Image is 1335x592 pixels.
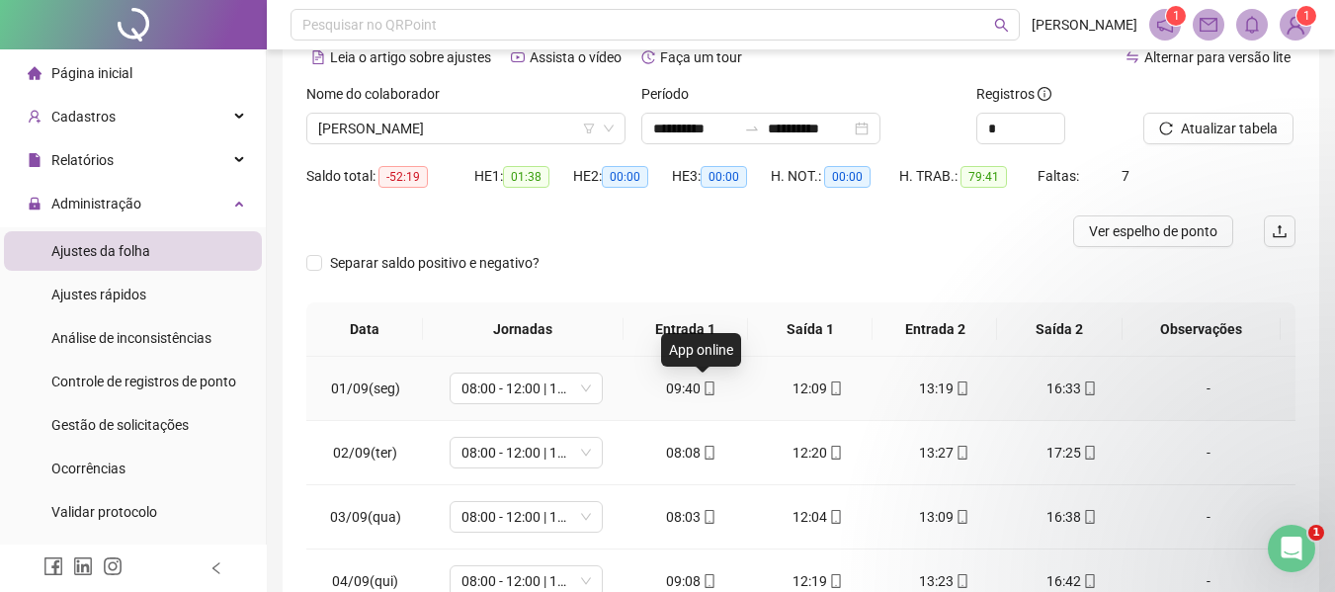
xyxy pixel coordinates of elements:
[603,123,615,134] span: down
[873,302,997,357] th: Entrada 2
[51,461,125,476] span: Ocorrências
[672,165,771,188] div: HE 3:
[331,381,400,396] span: 01/09(seg)
[1038,87,1051,101] span: info-circle
[583,123,595,134] span: filter
[701,446,716,460] span: mobile
[960,166,1007,188] span: 79:41
[1089,220,1217,242] span: Ver espelho de ponto
[306,83,453,105] label: Nome do colaborador
[332,573,398,589] span: 04/09(qui)
[771,165,899,188] div: H. NOT.:
[1024,570,1119,592] div: 16:42
[602,166,648,188] span: 00:00
[51,196,141,211] span: Administração
[954,381,969,395] span: mobile
[73,556,93,576] span: linkedin
[1032,14,1137,36] span: [PERSON_NAME]
[461,438,591,467] span: 08:00 - 12:00 | 14:00 - 17:20
[43,556,63,576] span: facebook
[701,166,747,188] span: 00:00
[28,197,42,211] span: lock
[771,506,866,528] div: 12:04
[51,109,116,125] span: Cadastros
[503,166,549,188] span: 01:38
[573,165,672,188] div: HE 2:
[897,442,992,464] div: 13:27
[28,66,42,80] span: home
[1150,570,1267,592] div: -
[1159,122,1173,135] span: reload
[461,502,591,532] span: 08:00 - 12:00 | 14:00 - 17:20
[1156,16,1174,34] span: notification
[624,302,748,357] th: Entrada 1
[306,302,423,357] th: Data
[897,570,992,592] div: 13:23
[827,446,843,460] span: mobile
[744,121,760,136] span: to
[1173,9,1180,23] span: 1
[824,166,871,188] span: 00:00
[827,574,843,588] span: mobile
[1272,223,1288,239] span: upload
[209,561,223,575] span: left
[51,374,236,389] span: Controle de registros de ponto
[51,287,146,302] span: Ajustes rápidos
[660,49,742,65] span: Faça um tour
[1268,525,1315,572] iframe: Intercom live chat
[954,574,969,588] span: mobile
[1038,168,1082,184] span: Faltas:
[1073,215,1233,247] button: Ver espelho de ponto
[1081,381,1097,395] span: mobile
[1081,510,1097,524] span: mobile
[1081,574,1097,588] span: mobile
[897,378,992,399] div: 13:19
[423,302,624,357] th: Jornadas
[1024,506,1119,528] div: 16:38
[641,83,702,105] label: Período
[1200,16,1217,34] span: mail
[1024,442,1119,464] div: 17:25
[530,49,622,65] span: Assista o vídeo
[103,556,123,576] span: instagram
[28,153,42,167] span: file
[1144,49,1291,65] span: Alternar para versão lite
[644,442,739,464] div: 08:08
[771,378,866,399] div: 12:09
[1126,50,1139,64] span: swap
[771,442,866,464] div: 12:20
[748,302,873,357] th: Saída 1
[661,333,741,367] div: App online
[1150,378,1267,399] div: -
[997,302,1122,357] th: Saída 2
[1123,302,1281,357] th: Observações
[827,381,843,395] span: mobile
[1143,113,1293,144] button: Atualizar tabela
[644,506,739,528] div: 08:03
[897,506,992,528] div: 13:09
[701,510,716,524] span: mobile
[51,330,211,346] span: Análise de inconsistências
[994,18,1009,33] span: search
[701,574,716,588] span: mobile
[1303,9,1310,23] span: 1
[1166,6,1186,26] sup: 1
[51,152,114,168] span: Relatórios
[330,49,491,65] span: Leia o artigo sobre ajustes
[1243,16,1261,34] span: bell
[644,570,739,592] div: 09:08
[330,509,401,525] span: 03/09(qua)
[51,65,132,81] span: Página inicial
[306,165,474,188] div: Saldo total:
[1150,442,1267,464] div: -
[1296,6,1316,26] sup: Atualize o seu contato no menu Meus Dados
[744,121,760,136] span: swap-right
[1122,168,1129,184] span: 7
[771,570,866,592] div: 12:19
[1024,378,1119,399] div: 16:33
[322,252,547,274] span: Separar saldo positivo e negativo?
[954,510,969,524] span: mobile
[474,165,573,188] div: HE 1:
[28,110,42,124] span: user-add
[899,165,1038,188] div: H. TRAB.:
